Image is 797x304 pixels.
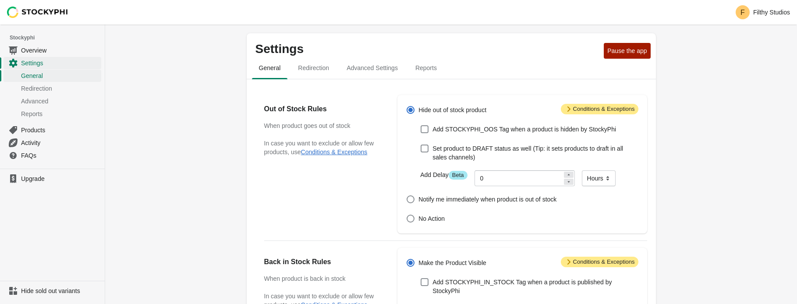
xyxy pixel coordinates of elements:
[561,104,638,114] span: Conditions & Exceptions
[561,257,638,267] span: Conditions & Exceptions
[418,214,445,223] span: No Action
[301,148,368,156] button: Conditions & Exceptions
[418,258,486,267] span: Make the Product Visible
[264,121,380,130] h3: When product goes out of stock
[432,278,638,295] span: Add STOCKYPHI_IN_STOCK Tag when a product is published by StockyPhi
[255,42,601,56] p: Settings
[753,9,790,16] p: Filthy Studios
[340,60,405,76] span: Advanced Settings
[264,139,380,156] p: In case you want to exclude or allow few products, use
[4,69,101,82] a: General
[21,110,99,118] span: Reports
[21,138,99,147] span: Activity
[4,44,101,57] a: Overview
[21,84,99,93] span: Redirection
[420,170,467,180] label: Add Delay
[408,60,444,76] span: Reports
[21,59,99,67] span: Settings
[4,149,101,162] a: FAQs
[604,43,650,59] button: Pause the app
[607,47,647,54] span: Pause the app
[4,57,101,69] a: Settings
[418,106,486,114] span: Hide out of stock product
[736,5,750,19] span: Avatar with initials F
[264,274,380,283] h3: When product is back in stock
[4,136,101,149] a: Activity
[21,151,99,160] span: FAQs
[21,71,99,80] span: General
[407,57,446,79] button: reports
[21,97,99,106] span: Advanced
[4,124,101,136] a: Products
[21,126,99,134] span: Products
[21,174,99,183] span: Upgrade
[4,285,101,297] a: Hide sold out variants
[7,7,68,18] img: Stockyphi
[4,82,101,95] a: Redirection
[432,144,638,162] span: Set product to DRAFT status as well (Tip: it sets products to draft in all sales channels)
[252,60,288,76] span: General
[10,33,105,42] span: Stockyphi
[264,257,380,267] h2: Back in Stock Rules
[250,57,290,79] button: general
[338,57,407,79] button: Advanced settings
[740,9,745,16] text: F
[21,46,99,55] span: Overview
[289,57,338,79] button: redirection
[291,60,336,76] span: Redirection
[418,195,556,204] span: Notify me immediately when product is out of stock
[264,104,380,114] h2: Out of Stock Rules
[732,4,793,21] button: Avatar with initials FFilthy Studios
[21,286,99,295] span: Hide sold out variants
[4,173,101,185] a: Upgrade
[432,125,616,134] span: Add STOCKYPHI_OOS Tag when a product is hidden by StockyPhi
[4,95,101,107] a: Advanced
[449,171,468,180] span: Beta
[4,107,101,120] a: Reports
